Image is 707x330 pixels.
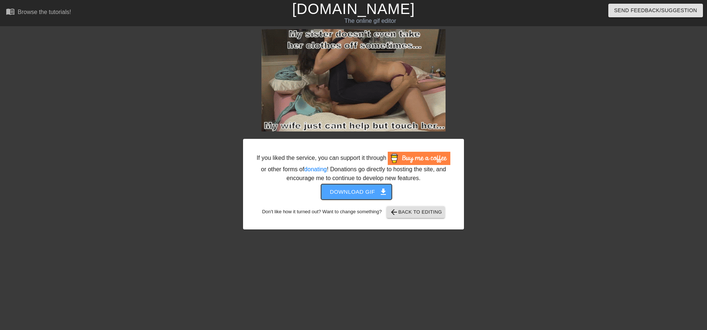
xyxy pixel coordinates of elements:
a: Download gif [315,188,392,194]
span: arrow_back [390,208,398,217]
button: Back to Editing [387,206,445,218]
div: Don't like how it turned out? Want to change something? [254,206,453,218]
a: donating [304,166,327,172]
span: Back to Editing [390,208,442,217]
button: Download gif [321,184,392,200]
div: If you liked the service, you can support it through or other forms of ! Donations go directly to... [256,152,451,183]
img: hDsgPKvI.gif [261,29,446,131]
span: Download gif [330,187,383,197]
span: menu_book [6,7,15,16]
span: Send Feedback/Suggestion [614,6,697,15]
a: [DOMAIN_NAME] [292,1,415,17]
span: get_app [379,187,388,196]
a: Browse the tutorials! [6,7,71,18]
img: Buy Me A Coffee [388,152,450,165]
div: Browse the tutorials! [18,9,71,15]
button: Send Feedback/Suggestion [608,4,703,17]
div: The online gif editor [239,17,501,25]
